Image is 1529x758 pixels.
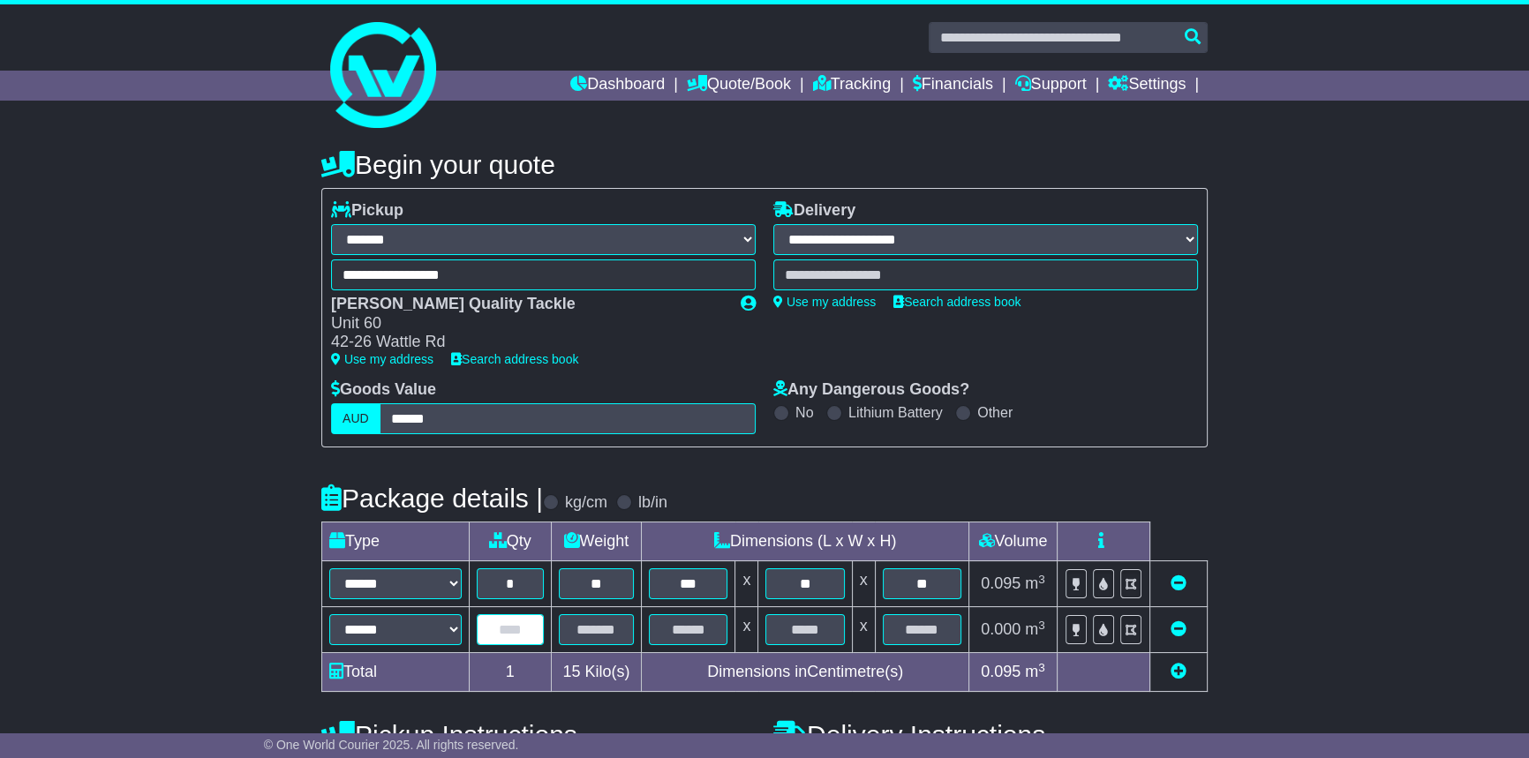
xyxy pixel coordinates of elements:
a: Use my address [773,295,876,309]
span: © One World Courier 2025. All rights reserved. [264,738,519,752]
h4: Package details | [321,484,543,513]
div: [PERSON_NAME] Quality Tackle [331,295,723,314]
span: m [1025,663,1045,680]
a: Search address book [893,295,1021,309]
span: 0.095 [981,663,1021,680]
h4: Begin your quote [321,150,1208,179]
a: Settings [1108,71,1186,101]
span: 0.000 [981,620,1021,638]
span: 0.095 [981,574,1021,592]
span: 15 [562,663,580,680]
a: Quote/Book [687,71,791,101]
label: Goods Value [331,380,436,400]
td: Dimensions in Centimetre(s) [642,653,969,692]
td: Kilo(s) [551,653,642,692]
a: Financials [913,71,993,101]
span: m [1025,620,1045,638]
a: Add new item [1171,663,1186,680]
label: kg/cm [565,493,607,513]
td: x [735,607,758,653]
sup: 3 [1038,573,1045,586]
h4: Pickup Instructions [321,720,756,749]
a: Use my address [331,352,433,366]
td: Weight [551,522,642,561]
a: Remove this item [1171,574,1186,592]
label: Delivery [773,201,855,221]
td: Qty [470,522,552,561]
div: Unit 60 [331,314,723,334]
td: x [852,561,875,607]
div: 42-26 Wattle Rd [331,333,723,352]
label: lb/in [638,493,667,513]
td: Volume [968,522,1057,561]
a: Search address book [451,352,578,366]
td: Dimensions (L x W x H) [642,522,969,561]
h4: Delivery Instructions [773,720,1208,749]
label: Other [977,404,1013,421]
label: Pickup [331,201,403,221]
label: Lithium Battery [848,404,943,421]
label: No [795,404,813,421]
a: Support [1015,71,1087,101]
label: Any Dangerous Goods? [773,380,969,400]
sup: 3 [1038,661,1045,674]
a: Remove this item [1171,620,1186,638]
a: Tracking [813,71,891,101]
td: x [735,561,758,607]
sup: 3 [1038,619,1045,632]
a: Dashboard [570,71,665,101]
label: AUD [331,403,380,434]
td: Total [322,653,470,692]
td: Type [322,522,470,561]
td: x [852,607,875,653]
span: m [1025,574,1045,592]
td: 1 [470,653,552,692]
